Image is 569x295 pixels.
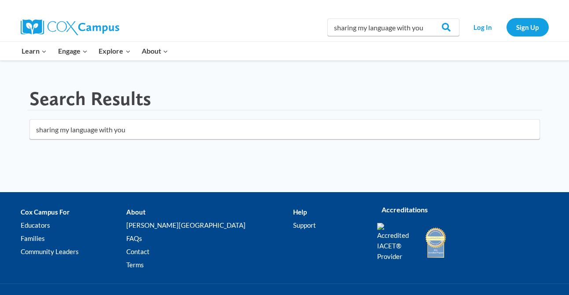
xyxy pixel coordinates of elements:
a: Log In [464,18,502,36]
a: Community Leaders [21,245,126,258]
nav: Secondary Navigation [464,18,549,36]
input: Search for... [29,119,540,139]
a: FAQs [126,232,293,245]
img: Accredited IACET® Provider [377,223,415,262]
input: Search Cox Campus [327,18,459,36]
a: Educators [21,219,126,232]
a: Support [293,219,363,232]
span: Learn [22,45,47,57]
nav: Primary Navigation [16,42,174,60]
img: Cox Campus [21,19,119,35]
img: IDA Accredited [425,226,447,259]
span: Engage [58,45,88,57]
a: Families [21,232,126,245]
a: Terms [126,258,293,271]
span: About [142,45,168,57]
strong: Accreditations [382,205,428,214]
a: [PERSON_NAME][GEOGRAPHIC_DATA] [126,219,293,232]
h1: Search Results [29,87,151,110]
a: Sign Up [507,18,549,36]
span: Explore [99,45,130,57]
a: Contact [126,245,293,258]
